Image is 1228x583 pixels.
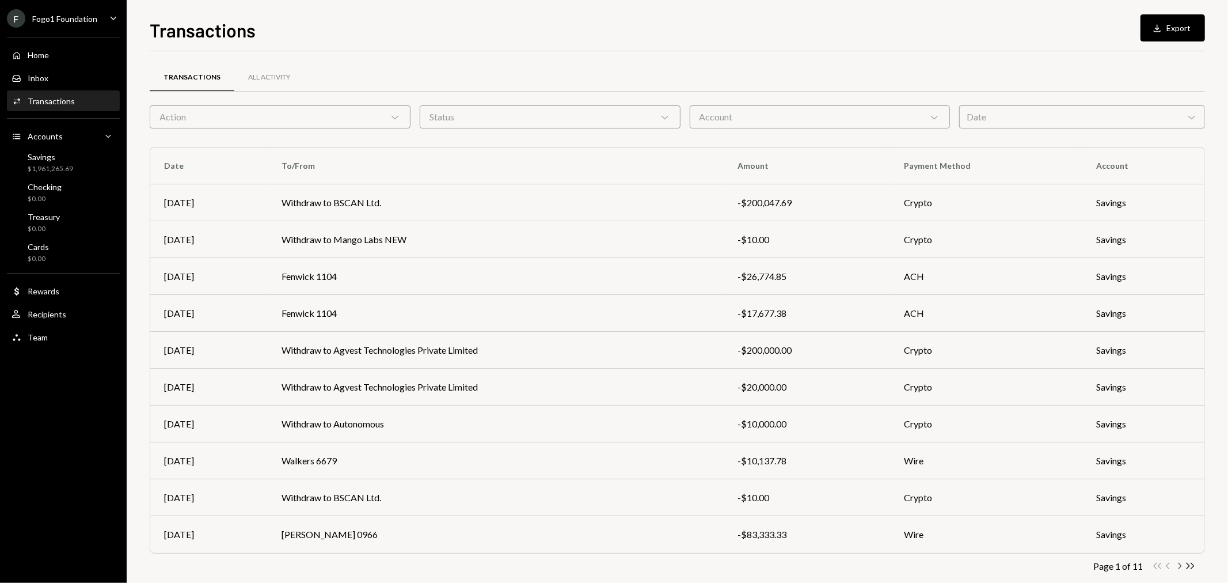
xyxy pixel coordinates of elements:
div: Checking [28,182,62,192]
td: Savings [1082,295,1204,332]
td: Withdraw to Mango Labs NEW [268,221,724,258]
div: $0.00 [28,224,60,234]
h1: Transactions [150,18,256,41]
td: Wire [890,516,1082,553]
a: Cards$0.00 [7,238,120,266]
div: $0.00 [28,194,62,204]
div: -$26,774.85 [737,270,876,283]
div: [DATE] [164,233,254,247]
div: Savings [28,152,73,162]
td: Savings [1082,516,1204,553]
div: Transactions [164,73,220,82]
div: -$20,000.00 [737,380,876,394]
div: Rewards [28,286,59,296]
td: Savings [1082,479,1204,516]
td: Withdraw to Agvest Technologies Private Limited [268,332,724,369]
a: Checking$0.00 [7,179,120,206]
td: Savings [1082,442,1204,479]
div: Home [28,50,49,60]
div: [DATE] [164,343,254,357]
td: Crypto [890,406,1082,442]
div: $1,961,265.69 [28,164,73,174]
div: [DATE] [164,528,254,542]
td: Fenwick 1104 [268,258,724,295]
div: [DATE] [164,306,254,320]
a: Treasury$0.00 [7,209,120,236]
div: $0.00 [28,254,49,264]
th: Payment Method [890,147,1082,184]
div: Treasury [28,212,60,222]
a: All Activity [234,63,304,92]
div: Accounts [28,131,63,141]
div: Status [420,105,680,128]
td: Walkers 6679 [268,442,724,479]
div: Transactions [28,96,75,106]
div: [DATE] [164,491,254,505]
a: Home [7,44,120,65]
td: Withdraw to Autonomous [268,406,724,442]
td: Savings [1082,221,1204,258]
a: Transactions [7,90,120,111]
a: Transactions [150,63,234,92]
div: -$83,333.33 [737,528,876,542]
div: -$200,047.69 [737,196,876,210]
a: Inbox [7,67,120,88]
td: ACH [890,258,1082,295]
td: Crypto [890,369,1082,406]
a: Accounts [7,126,120,146]
td: Savings [1082,258,1204,295]
th: Date [150,147,268,184]
a: Team [7,327,120,347]
div: Date [959,105,1205,128]
td: Crypto [890,332,1082,369]
div: Inbox [28,73,48,83]
div: All Activity [248,73,290,82]
td: [PERSON_NAME] 0966 [268,516,724,553]
div: -$200,000.00 [737,343,876,357]
th: To/From [268,147,724,184]
button: Export [1140,14,1205,41]
div: -$10,000.00 [737,417,876,431]
a: Rewards [7,281,120,301]
td: Savings [1082,332,1204,369]
div: -$10,137.78 [737,454,876,468]
td: Savings [1082,406,1204,442]
td: Crypto [890,184,1082,221]
div: F [7,9,25,28]
div: [DATE] [164,380,254,394]
td: Withdraw to BSCAN Ltd. [268,184,724,221]
td: Crypto [890,221,1082,258]
a: Savings$1,961,265.69 [7,149,120,176]
div: Page 1 of 11 [1093,561,1143,571]
div: [DATE] [164,417,254,431]
td: Savings [1082,369,1204,406]
div: -$17,677.38 [737,306,876,320]
div: -$10.00 [737,491,876,505]
div: -$10.00 [737,233,876,247]
td: Withdraw to Agvest Technologies Private Limited [268,369,724,406]
th: Amount [724,147,890,184]
td: Fenwick 1104 [268,295,724,332]
a: Recipients [7,304,120,324]
div: Fogo1 Foundation [32,14,97,24]
div: Cards [28,242,49,252]
div: [DATE] [164,196,254,210]
td: ACH [890,295,1082,332]
div: Recipients [28,309,66,319]
td: Withdraw to BSCAN Ltd. [268,479,724,516]
td: Wire [890,442,1082,479]
div: Account [690,105,951,128]
div: [DATE] [164,270,254,283]
div: [DATE] [164,454,254,468]
th: Account [1082,147,1204,184]
div: Action [150,105,410,128]
div: Team [28,332,48,342]
td: Crypto [890,479,1082,516]
td: Savings [1082,184,1204,221]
